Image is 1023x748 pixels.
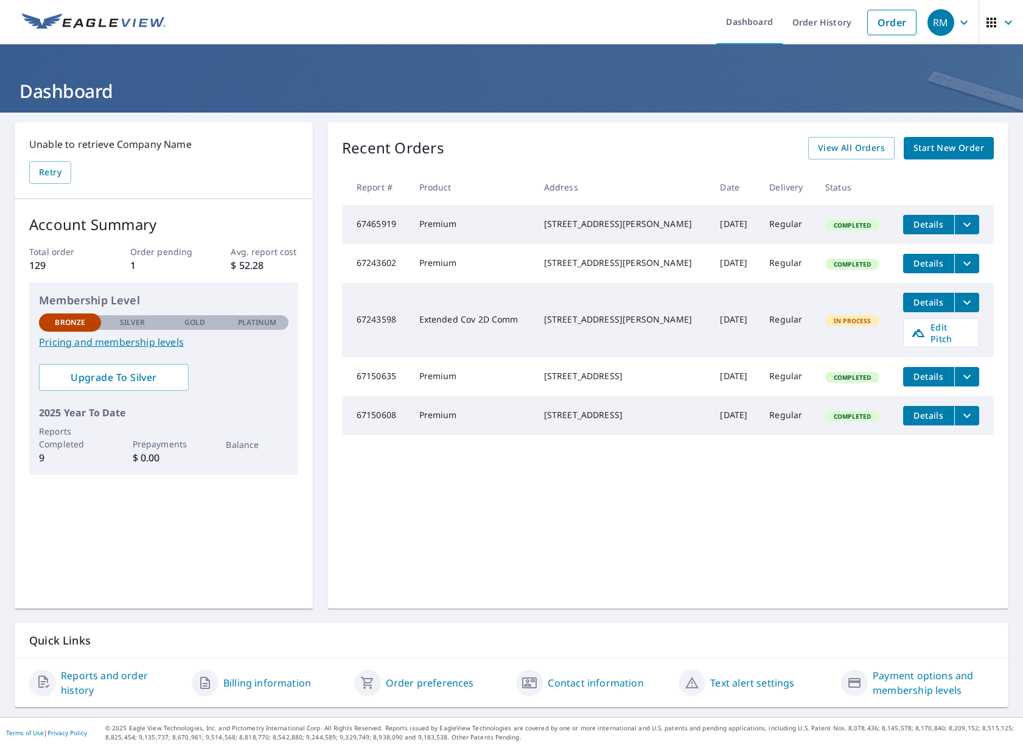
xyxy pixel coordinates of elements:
[29,214,298,236] p: Account Summary
[133,450,195,465] p: $ 0.00
[61,668,182,697] a: Reports and order history
[904,137,994,159] a: Start New Order
[710,357,759,396] td: [DATE]
[910,218,947,230] span: Details
[386,676,474,690] a: Order preferences
[759,244,815,283] td: Regular
[39,165,61,180] span: Retry
[826,221,878,229] span: Completed
[342,137,444,159] p: Recent Orders
[47,729,87,737] a: Privacy Policy
[910,296,947,308] span: Details
[710,676,794,690] a: Text alert settings
[710,283,759,357] td: [DATE]
[911,321,971,344] span: Edit Pitch
[342,205,410,244] td: 67465919
[954,367,979,386] button: filesDropdownBtn-67150635
[759,396,815,435] td: Regular
[710,244,759,283] td: [DATE]
[39,425,101,450] p: Reports Completed
[410,283,534,357] td: Extended Cov 2D Comm
[29,258,96,273] p: 129
[105,724,1017,742] p: © 2025 Eagle View Technologies, Inc. and Pictometry International Corp. All Rights Reserved. Repo...
[818,141,885,156] span: View All Orders
[49,371,179,384] span: Upgrade To Silver
[548,676,643,690] a: Contact information
[710,396,759,435] td: [DATE]
[39,292,288,309] p: Membership Level
[808,137,895,159] a: View All Orders
[29,633,994,648] p: Quick Links
[29,161,71,184] button: Retry
[759,357,815,396] td: Regular
[815,169,893,205] th: Status
[867,10,917,35] a: Order
[342,283,410,357] td: 67243598
[826,373,878,382] span: Completed
[954,254,979,273] button: filesDropdownBtn-67243602
[55,317,85,328] p: Bronze
[342,169,410,205] th: Report #
[130,245,197,258] p: Order pending
[410,169,534,205] th: Product
[710,205,759,244] td: [DATE]
[342,396,410,435] td: 67150608
[913,141,984,156] span: Start New Order
[826,412,878,421] span: Completed
[6,729,44,737] a: Terms of Use
[910,371,947,382] span: Details
[410,396,534,435] td: Premium
[903,367,954,386] button: detailsBtn-67150635
[759,283,815,357] td: Regular
[29,245,96,258] p: Total order
[410,205,534,244] td: Premium
[410,244,534,283] td: Premium
[954,293,979,312] button: filesDropdownBtn-67243598
[39,335,288,349] a: Pricing and membership levels
[342,244,410,283] td: 67243602
[910,257,947,269] span: Details
[544,218,701,230] div: [STREET_ADDRESS][PERSON_NAME]
[22,13,166,32] img: EV Logo
[410,357,534,396] td: Premium
[223,676,311,690] a: Billing information
[903,406,954,425] button: detailsBtn-67150608
[544,370,701,382] div: [STREET_ADDRESS]
[226,438,288,451] p: Balance
[873,668,994,697] a: Payment options and membership levels
[903,215,954,234] button: detailsBtn-67465919
[826,260,878,268] span: Completed
[342,357,410,396] td: 67150635
[544,313,701,326] div: [STREET_ADDRESS][PERSON_NAME]
[534,169,711,205] th: Address
[29,137,298,152] p: Unable to retrieve Company Name
[15,79,1008,103] h1: Dashboard
[954,406,979,425] button: filesDropdownBtn-67150608
[544,257,701,269] div: [STREET_ADDRESS][PERSON_NAME]
[903,318,979,348] a: Edit Pitch
[903,254,954,273] button: detailsBtn-67243602
[759,205,815,244] td: Regular
[903,293,954,312] button: detailsBtn-67243598
[130,258,197,273] p: 1
[39,364,189,391] a: Upgrade To Silver
[759,169,815,205] th: Delivery
[231,245,298,258] p: Avg. report cost
[544,409,701,421] div: [STREET_ADDRESS]
[184,317,205,328] p: Gold
[6,729,87,736] p: |
[826,316,879,325] span: In Process
[910,410,947,421] span: Details
[954,215,979,234] button: filesDropdownBtn-67465919
[710,169,759,205] th: Date
[120,317,145,328] p: Silver
[39,450,101,465] p: 9
[231,258,298,273] p: $ 52.28
[133,438,195,450] p: Prepayments
[39,405,288,420] p: 2025 Year To Date
[927,9,954,36] div: RM
[238,317,276,328] p: Platinum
